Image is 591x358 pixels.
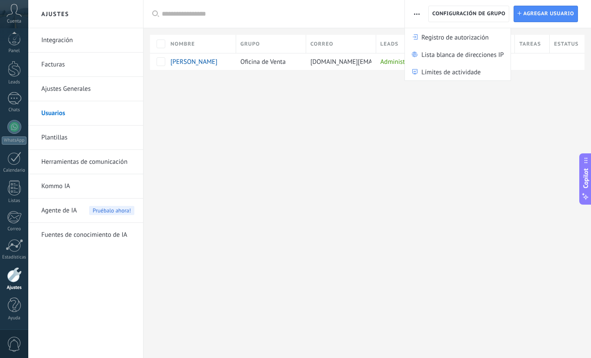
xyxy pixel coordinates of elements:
button: Más [411,6,423,22]
span: Registro de autorización [421,28,489,46]
div: Leads [2,80,27,85]
span: Grupo [240,40,260,48]
span: Agregar usuario [523,6,574,22]
li: Agente de IA [28,199,143,223]
li: Ajustes Generales [28,77,143,101]
span: Nombre [170,40,195,48]
span: [DOMAIN_NAME][EMAIL_ADDRESS][DOMAIN_NAME] [311,58,457,66]
span: Correo [311,40,334,48]
span: DISALCO SALVADOR [170,58,217,66]
a: Registro de autorización [405,28,510,46]
span: Tareas [519,40,541,48]
span: Pruébalo ahora! [89,206,134,215]
a: Agente de IAPruébalo ahora! [41,199,134,223]
span: Cuenta [7,19,21,24]
span: Copilot [581,169,590,189]
span: Estatus [554,40,578,48]
a: Fuentes de conocimiento de IA [41,223,134,247]
div: Correo [2,226,27,232]
span: Leads [381,40,399,48]
div: Calendario [2,168,27,173]
li: Plantillas [28,126,143,150]
span: Límites de actividade [421,63,481,80]
button: Configuración de grupo [428,6,509,22]
a: Ajustes Generales [41,77,134,101]
div: Ajustes [2,285,27,291]
div: Listas [2,198,27,204]
a: Herramientas de comunicación [41,150,134,174]
span: Lista blanca de direcciones IP [421,46,504,63]
a: Usuarios [41,101,134,126]
li: Facturas [28,53,143,77]
span: Agente de IA [41,199,77,223]
a: Kommo IA [41,174,134,199]
div: Oficina de Venta [236,53,302,70]
div: Administrador [376,53,441,70]
li: Fuentes de conocimiento de IA [28,223,143,247]
div: Estadísticas [2,255,27,260]
span: Configuración de grupo [432,6,505,22]
a: Agregar usuario [514,6,578,22]
div: Panel [2,48,27,54]
span: Oficina de Venta [240,58,286,66]
a: Plantillas [41,126,134,150]
div: WhatsApp [2,136,27,145]
li: Herramientas de comunicación [28,150,143,174]
div: Chats [2,107,27,113]
a: Facturas [41,53,134,77]
li: Usuarios [28,101,143,126]
a: Integración [41,28,134,53]
li: Kommo IA [28,174,143,199]
div: Ayuda [2,315,27,321]
li: Integración [28,28,143,53]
